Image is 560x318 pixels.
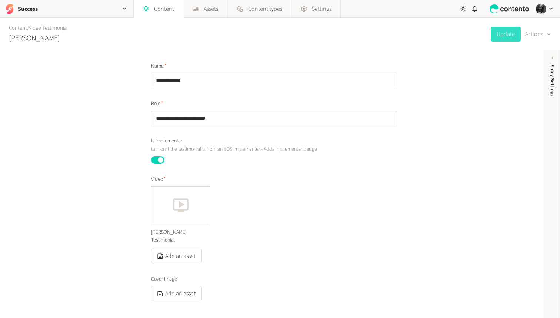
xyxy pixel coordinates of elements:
button: Add an asset [151,249,202,263]
p: turn on if the testimonial is from an EOS Implementer - Adds Implementer badge [151,145,320,153]
span: Name [151,62,167,70]
button: Actions [525,27,551,42]
h2: Success [18,4,38,13]
div: [PERSON_NAME] Testimonial [151,224,210,249]
span: Cover Image [151,275,177,283]
span: Video [151,176,166,183]
a: Content [9,24,27,32]
button: Update [491,27,521,42]
button: Add an asset [151,286,202,301]
img: Hollie Duncan [536,4,546,14]
span: Content types [248,4,282,13]
span: Entry Settings [549,64,556,96]
a: Video Testimonial [29,24,68,32]
span: / [27,24,29,32]
span: is Implementer [151,137,182,145]
img: Success [4,4,15,14]
span: Settings [312,4,331,13]
h2: [PERSON_NAME] [9,33,60,44]
span: Role [151,100,163,108]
